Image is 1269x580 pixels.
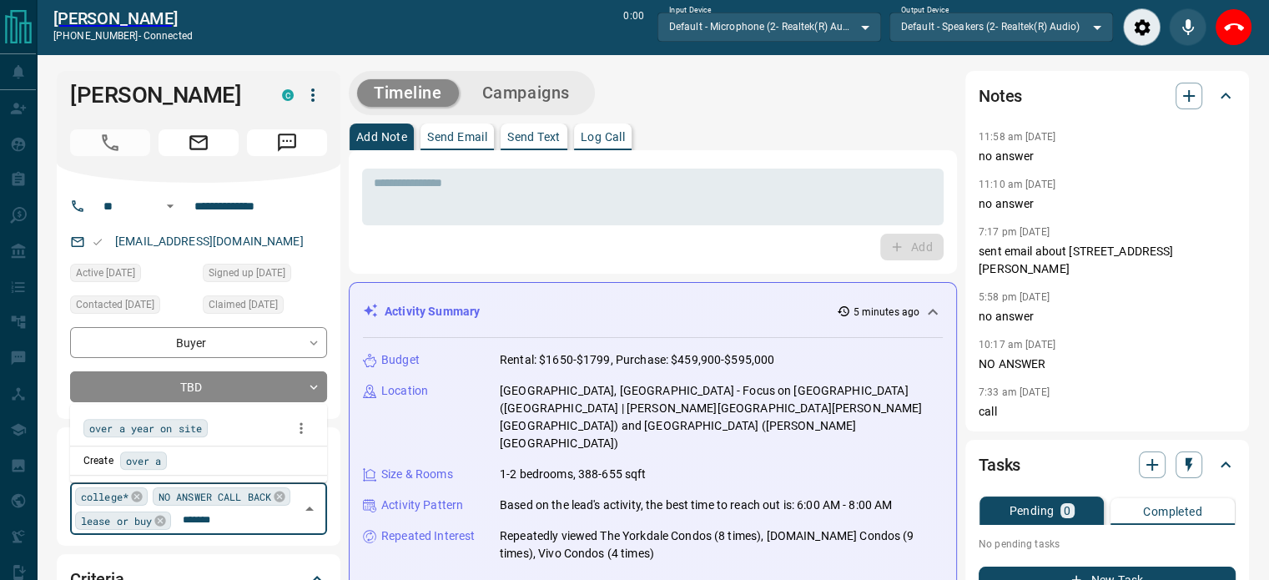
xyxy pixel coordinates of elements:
[203,295,327,319] div: Thu Sep 11 2025
[507,131,561,143] p: Send Text
[979,291,1050,303] p: 5:58 pm [DATE]
[282,89,294,101] div: condos.ca
[1009,505,1054,517] p: Pending
[144,30,193,42] span: connected
[901,5,949,16] label: Output Device
[979,148,1236,165] p: no answer
[159,129,239,156] span: Email
[53,28,193,43] p: [PHONE_NUMBER] -
[357,79,459,107] button: Timeline
[381,466,453,483] p: Size & Rooms
[298,497,321,521] button: Close
[126,452,162,469] span: over a
[153,487,290,506] div: NO ANSWER CALL BACK
[979,403,1236,421] p: call
[1143,506,1202,517] p: Completed
[75,487,148,506] div: college*
[979,195,1236,213] p: no answer
[381,351,420,369] p: Budget
[500,382,943,452] p: [GEOGRAPHIC_DATA], [GEOGRAPHIC_DATA] - Focus on [GEOGRAPHIC_DATA] ([GEOGRAPHIC_DATA] | [PERSON_NA...
[623,8,643,46] p: 0:00
[979,451,1020,478] h2: Tasks
[979,308,1236,325] p: no answer
[1169,8,1206,46] div: Mute
[500,497,892,514] p: Based on the lead's activity, the best time to reach out is: 6:00 AM - 8:00 AM
[381,497,463,514] p: Activity Pattern
[979,226,1050,238] p: 7:17 pm [DATE]
[1123,8,1161,46] div: Audio Settings
[979,131,1055,143] p: 11:58 am [DATE]
[581,131,625,143] p: Log Call
[70,371,327,402] div: TBD
[381,382,428,400] p: Location
[70,295,194,319] div: Wed Oct 08 2025
[979,339,1055,351] p: 10:17 am [DATE]
[669,5,712,16] label: Input Device
[89,420,202,436] span: over a year on site
[76,265,135,281] span: Active [DATE]
[979,445,1236,485] div: Tasks
[363,296,943,327] div: Activity Summary5 minutes ago
[889,13,1113,41] div: Default - Speakers (2- Realtek(R) Audio)
[76,296,154,313] span: Contacted [DATE]
[979,76,1236,116] div: Notes
[500,466,646,483] p: 1-2 bedrooms, 388-655 sqft
[159,488,271,505] span: NO ANSWER CALL BACK
[81,512,152,529] span: lease or buy
[1215,8,1252,46] div: End Call
[81,488,128,505] span: college*
[209,265,285,281] span: Signed up [DATE]
[203,264,327,287] div: Sat Mar 27 2021
[209,296,278,313] span: Claimed [DATE]
[70,264,194,287] div: Tue Oct 14 2025
[70,82,257,108] h1: [PERSON_NAME]
[83,453,113,468] p: Create
[427,131,487,143] p: Send Email
[500,527,943,562] p: Repeatedly viewed The Yorkdale Condos (8 times), [DOMAIN_NAME] Condos (9 times), Vivo Condos (4 t...
[381,527,475,545] p: Repeated Interest
[75,512,171,530] div: lease or buy
[979,83,1022,109] h2: Notes
[979,179,1055,190] p: 11:10 am [DATE]
[466,79,587,107] button: Campaigns
[70,327,327,358] div: Buyer
[979,532,1236,557] p: No pending tasks
[979,356,1236,373] p: NO ANSWER
[979,243,1236,278] p: sent email about [STREET_ADDRESS][PERSON_NAME]
[247,129,327,156] span: Message
[160,196,180,216] button: Open
[92,236,103,248] svg: Email Valid
[53,8,193,28] a: [PERSON_NAME]
[657,13,881,41] div: Default - Microphone (2- Realtek(R) Audio)
[854,305,919,320] p: 5 minutes ago
[979,386,1050,398] p: 7:33 am [DATE]
[115,235,304,248] a: [EMAIL_ADDRESS][DOMAIN_NAME]
[385,303,480,320] p: Activity Summary
[356,131,407,143] p: Add Note
[500,351,774,369] p: Rental: $1650-$1799, Purchase: $459,900-$595,000
[1064,505,1070,517] p: 0
[70,129,150,156] span: Call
